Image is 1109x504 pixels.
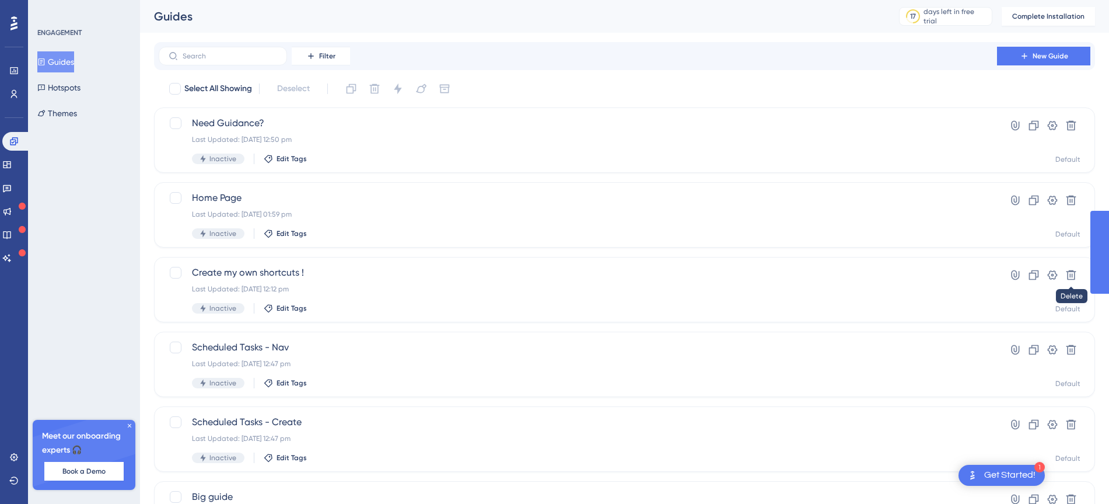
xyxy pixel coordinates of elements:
button: Book a Demo [44,462,124,481]
div: 1 [1034,462,1045,472]
div: Default [1055,304,1080,314]
span: Deselect [277,82,310,96]
span: Inactive [209,154,236,164]
div: Open Get Started! checklist, remaining modules: 1 [958,465,1045,486]
span: Inactive [209,378,236,388]
span: Create my own shortcuts ! [192,266,964,280]
button: Filter [292,47,350,65]
button: New Guide [997,47,1090,65]
span: Edit Tags [277,229,307,238]
iframe: UserGuiding AI Assistant Launcher [1060,458,1095,493]
div: Default [1055,454,1080,463]
div: Last Updated: [DATE] 12:47 pm [192,359,964,369]
img: launcher-image-alternative-text [965,468,979,482]
div: days left in free trial [923,7,988,26]
button: Edit Tags [264,453,307,463]
div: Default [1055,379,1080,388]
span: Complete Installation [1012,12,1084,21]
span: Inactive [209,229,236,238]
button: Edit Tags [264,154,307,164]
span: Edit Tags [277,453,307,463]
div: Guides [154,8,870,25]
div: Last Updated: [DATE] 12:12 pm [192,284,964,294]
button: Guides [37,51,74,72]
span: Filter [319,51,335,61]
div: Default [1055,155,1080,164]
div: 17 [910,12,916,21]
div: Last Updated: [DATE] 12:47 pm [192,434,964,443]
div: Get Started! [984,469,1035,482]
span: Meet our onboarding experts 🎧 [42,429,126,457]
div: Last Updated: [DATE] 01:59 pm [192,210,964,219]
input: Search [183,52,277,60]
button: Themes [37,103,77,124]
div: Last Updated: [DATE] 12:50 pm [192,135,964,144]
span: Big guide [192,490,964,504]
span: Inactive [209,453,236,463]
button: Edit Tags [264,378,307,388]
span: Book a Demo [62,467,106,476]
span: Scheduled Tasks - Nav [192,340,964,354]
span: Edit Tags [277,154,307,164]
button: Edit Tags [264,304,307,313]
div: Default [1055,230,1080,239]
span: Edit Tags [277,378,307,388]
button: Complete Installation [1002,7,1095,26]
div: ENGAGEMENT [37,28,82,37]
span: Need Guidance? [192,116,964,130]
button: Deselect [267,78,320,99]
span: Home Page [192,191,964,205]
button: Edit Tags [264,229,307,238]
button: Hotspots [37,77,81,98]
span: Edit Tags [277,304,307,313]
span: Scheduled Tasks - Create [192,415,964,429]
span: Select All Showing [184,82,252,96]
span: Inactive [209,304,236,313]
span: New Guide [1033,51,1068,61]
